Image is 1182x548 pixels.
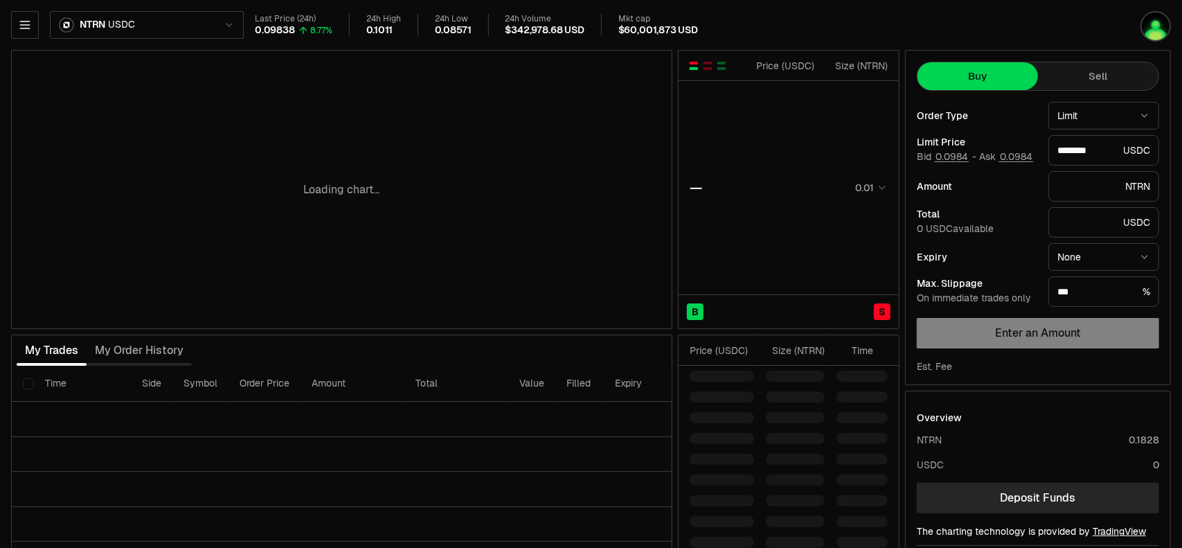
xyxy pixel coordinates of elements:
[1048,207,1159,238] div: USDC
[618,24,698,37] div: $60,001,873 USD
[917,62,1038,90] button: Buy
[753,59,814,73] div: Price ( USDC )
[555,366,604,402] th: Filled
[17,337,87,364] button: My Trades
[304,182,380,198] p: Loading chart...
[1038,62,1158,90] button: Sell
[999,151,1034,162] button: 0.0984
[23,378,34,389] button: Select all
[826,59,888,73] div: Size ( NTRN )
[879,305,886,319] span: S
[1153,458,1159,472] div: 0
[917,292,1037,305] div: On immediate trades only
[917,483,1159,513] a: Deposit Funds
[508,366,555,402] th: Value
[1048,243,1159,271] button: None
[917,458,944,472] div: USDC
[1048,102,1159,130] button: Limit
[34,366,131,402] th: Time
[766,344,825,357] div: Size ( NTRN )
[435,14,472,24] div: 24h Low
[108,19,134,31] span: USDC
[505,24,584,37] div: $342,978.68 USD
[917,151,976,163] span: Bid -
[917,360,952,373] div: Est. Fee
[366,14,401,24] div: 24h High
[716,60,727,71] button: Show Buy Orders Only
[690,178,702,197] div: —
[229,366,301,402] th: Order Price
[979,151,1034,163] span: Ask
[1048,171,1159,202] div: NTRN
[917,411,962,425] div: Overview
[1048,276,1159,307] div: %
[366,24,393,37] div: 0.1011
[1048,135,1159,166] div: USDC
[310,25,332,36] div: 8.77%
[917,209,1037,219] div: Total
[917,279,1037,288] div: Max. Slippage
[604,366,697,402] th: Expiry
[688,60,699,71] button: Show Buy and Sell Orders
[702,60,713,71] button: Show Sell Orders Only
[934,151,969,162] button: 0.0984
[87,337,192,364] button: My Order History
[917,222,994,235] span: 0 USDC available
[690,344,754,357] div: Price ( USDC )
[404,366,508,402] th: Total
[59,17,74,33] img: ntrn.png
[1093,525,1146,538] a: TradingView
[505,14,584,24] div: 24h Volume
[917,137,1037,147] div: Limit Price
[80,19,105,31] span: NTRN
[851,179,888,196] button: 0.01
[917,433,942,447] div: NTRN
[172,366,229,402] th: Symbol
[692,305,699,319] span: B
[1140,11,1171,42] img: sw-firefox
[131,366,172,402] th: Side
[836,344,873,357] div: Time
[301,366,404,402] th: Amount
[435,24,472,37] div: 0.08571
[618,14,698,24] div: Mkt cap
[255,24,295,37] div: 0.09838
[917,252,1037,262] div: Expiry
[917,182,1037,191] div: Amount
[917,524,1159,538] div: The charting technology is provided by
[917,111,1037,121] div: Order Type
[255,14,332,24] div: Last Price (24h)
[1129,433,1159,447] div: 0.1828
